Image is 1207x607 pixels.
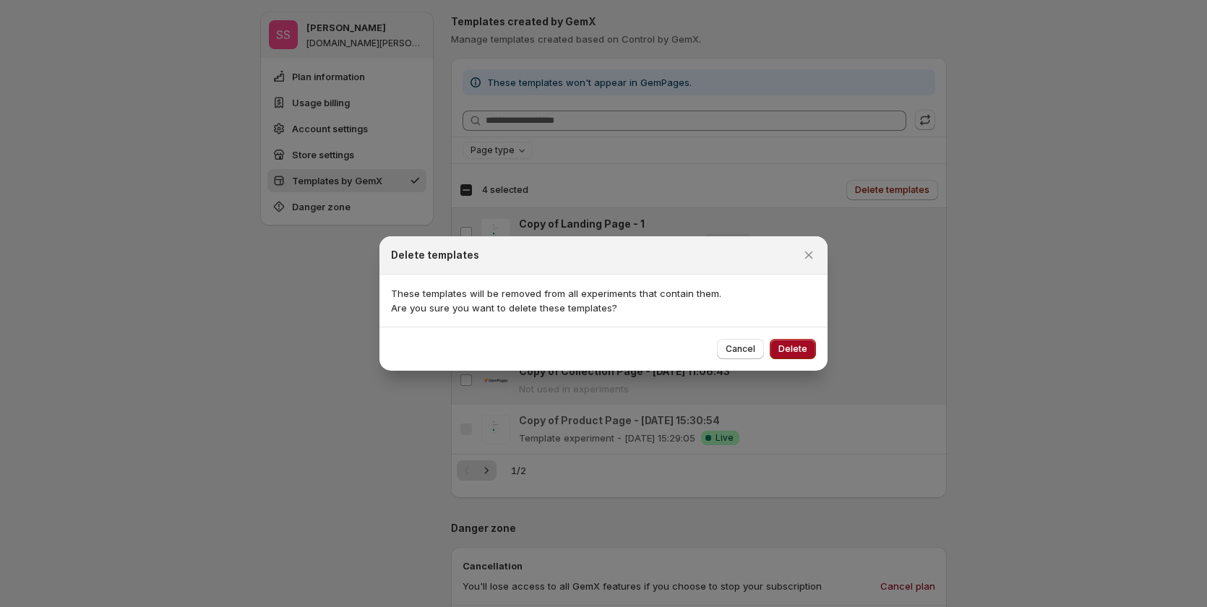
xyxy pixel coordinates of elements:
[391,301,816,315] p: Are you sure you want to delete these templates?
[391,286,816,301] p: These templates will be removed from all experiments that contain them.
[799,245,819,265] button: Close
[726,343,755,355] span: Cancel
[391,248,479,262] h2: Delete templates
[778,343,807,355] span: Delete
[770,339,816,359] button: Delete
[717,339,764,359] button: Cancel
